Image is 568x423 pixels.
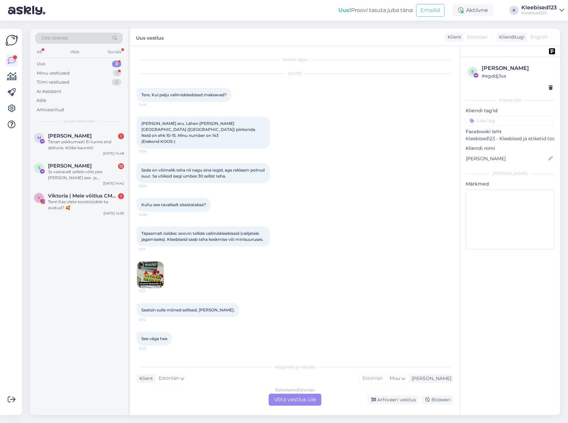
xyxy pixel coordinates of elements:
div: Kõik [37,97,46,104]
div: 13 [118,163,124,169]
span: Seda on võimalik teha nii nagu sina tegid, aga reklaam polnud suur. Sa võiksid isegi umbes 30 sel... [141,168,266,179]
div: Arhiveeri vestlus [367,395,419,404]
div: [PERSON_NAME] [482,64,553,72]
span: 12:03 [139,184,164,189]
div: Kliendi info [466,97,555,103]
div: [PERSON_NAME] [466,171,555,177]
a: Kleebised123Kleebised123 [521,5,564,16]
div: [DATE] 14:42 [103,181,124,186]
div: Tänan pakkumast! Ei tunne end abituna. Kõike kaunist! [48,139,124,151]
div: [DATE] 14:36 [103,211,124,216]
span: 11:59 [139,149,164,154]
span: Maarika Rosen [48,133,92,139]
input: Lisa nimi [466,155,547,162]
div: 1 [118,133,124,139]
div: Web [69,48,81,56]
span: 12:06 [139,212,164,217]
div: Blokeeri [421,395,453,404]
div: Estonian to Estonian [275,387,315,393]
div: # egddj3sa [482,72,553,80]
span: S [38,165,40,170]
span: 11:49 [139,102,164,107]
span: Muu [390,375,400,381]
div: Arhiveeritud [37,107,64,113]
span: Otsi kliente [41,35,68,42]
div: Vestlus algas [137,57,453,63]
span: Kuhu see tavaliselt sisestatakse? [141,202,206,207]
span: M [37,135,41,140]
div: Klienditugi [496,34,525,41]
div: Klient [445,34,461,41]
div: Võta vestlus üle [269,394,321,406]
b: Uus! [338,7,351,13]
p: Kliendi nimi [466,145,555,152]
p: Kliendi tag'id [466,107,555,114]
img: Askly Logo [5,34,18,47]
p: Märkmed [466,181,555,188]
span: English [530,34,548,41]
span: Saatsin sulle mõned sellised, [PERSON_NAME]. [141,307,235,312]
div: 0 [112,79,121,86]
div: Klient [137,375,153,382]
div: K [509,6,519,15]
div: [PERSON_NAME] [409,375,451,382]
span: Estonian [467,34,487,41]
div: AI Assistent [37,88,61,95]
button: Emailid [416,4,445,17]
span: Sanya Sahno [48,163,92,169]
div: Socials [106,48,123,56]
span: [PERSON_NAME] aru. Lähen [PERSON_NAME][GEOGRAPHIC_DATA] ([GEOGRAPHIC_DATA]) piirkonda. Neid on eh... [141,121,257,144]
div: Aktiivne [453,4,493,16]
div: Minu vestlused [37,70,70,77]
div: 1 [118,193,124,199]
span: Estonian [159,375,179,382]
span: 12:13 [139,346,164,351]
span: Uued vestlused [64,118,95,124]
div: Kleebised123 [521,5,557,10]
span: 12:11 [139,288,164,293]
div: Tere! Kas olete koostöödele ka avatud? 🥰 [48,199,124,211]
label: Uus vestlus [136,33,164,42]
p: Kleebised123 - Kleebised ja etiketid toodetele ning kleebised autodele. [466,135,555,142]
span: 12:12 [139,317,164,322]
span: V [38,195,40,200]
div: [DATE] [137,71,453,77]
div: Uus [37,61,45,67]
input: Lisa tag [466,116,555,126]
div: Kleebised123 [521,10,557,16]
span: Täpsemalt öeldes: soovin tellida valimiskleebiseid (valijatele jagamiseks). Kleebiseid saab teha ... [141,231,263,242]
div: Valige keel ja vastake [137,364,453,370]
div: All [35,48,43,56]
img: Attachment [137,261,164,288]
span: 12:11 [139,247,164,252]
div: Proovi tasuta juba täna: [338,6,413,14]
span: e [471,69,474,74]
div: 3 [112,61,121,67]
span: See väga hea [141,336,167,341]
img: pd [549,48,555,54]
p: Facebooki leht [466,128,555,135]
span: Viktoria | Meie võitlus CMVga ✨ [48,193,117,199]
div: Tiimi vestlused [37,79,69,86]
div: Ja vastavalt sellele võib peo [PERSON_NAME] ees- ja perekonnanime järel. [48,169,124,181]
span: Tere. Kui palju valimiskleebised maksavad? [141,92,227,97]
div: [DATE] 14:48 [103,151,124,156]
div: 1 [113,70,121,77]
div: Estonian [359,373,386,383]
